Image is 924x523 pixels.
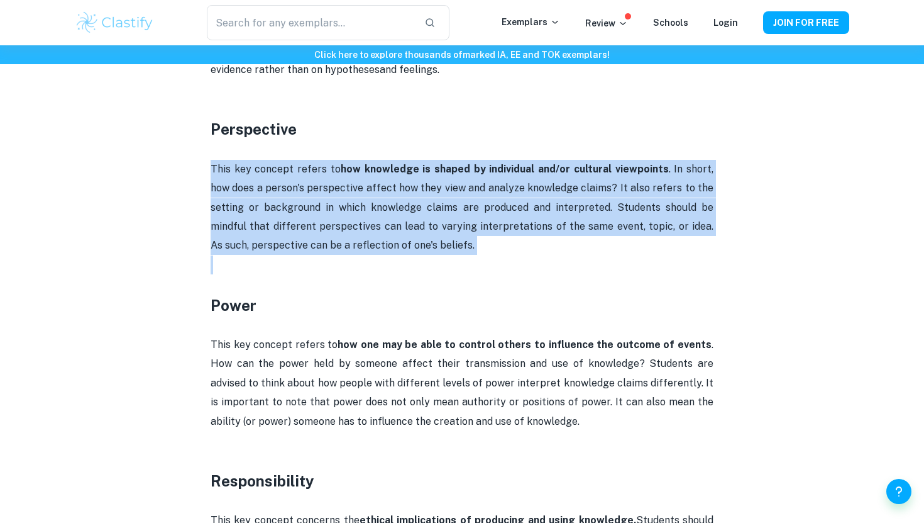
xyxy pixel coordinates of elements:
h3: Power [211,294,713,317]
h6: Click here to explore thousands of marked IA, EE and TOK exemplars ! [3,48,921,62]
strong: how knowledge is shaped by individual and/or cultural viewpoints [341,163,669,175]
span: and feelings. [380,64,439,76]
strong: how one may be able to control others to influence the outcome of events [338,339,712,351]
button: JOIN FOR FREE [763,11,849,34]
p: Review [585,16,628,30]
p: Exemplars [502,15,560,29]
h3: Perspective [211,118,713,140]
p: This key concept refers to . How can the power held by someone affect their transmission and use ... [211,335,713,431]
input: Search for any exemplars... [207,5,414,40]
p: This key concept refers to . In short, how does a person's perspective affect how they view and a... [211,160,713,256]
img: Clastify logo [75,10,155,35]
button: Help and Feedback [886,479,911,504]
h3: Responsibility [211,470,713,492]
a: Schools [653,18,688,28]
a: Login [713,18,738,28]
